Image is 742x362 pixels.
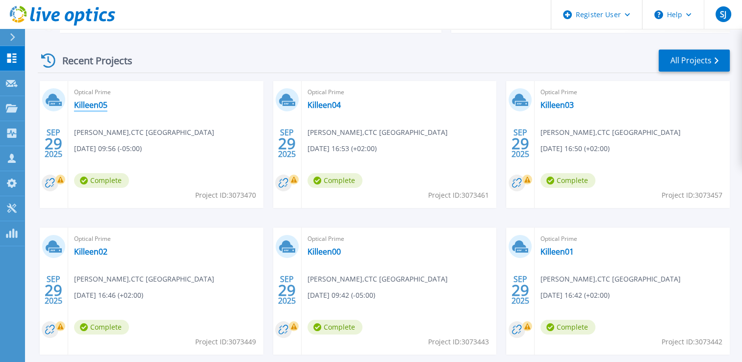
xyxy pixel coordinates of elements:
[512,286,529,294] span: 29
[278,272,296,308] div: SEP 2025
[74,87,257,98] span: Optical Prime
[278,126,296,161] div: SEP 2025
[540,247,574,257] a: Killeen01
[662,336,722,347] span: Project ID: 3073442
[44,272,63,308] div: SEP 2025
[540,127,681,138] span: [PERSON_NAME] , CTC [GEOGRAPHIC_DATA]
[540,87,724,98] span: Optical Prime
[540,274,681,284] span: [PERSON_NAME] , CTC [GEOGRAPHIC_DATA]
[74,143,142,154] span: [DATE] 09:56 (-05:00)
[512,139,529,148] span: 29
[74,274,214,284] span: [PERSON_NAME] , CTC [GEOGRAPHIC_DATA]
[659,50,730,72] a: All Projects
[74,100,107,110] a: Killeen05
[74,290,143,301] span: [DATE] 16:46 (+02:00)
[662,190,722,201] span: Project ID: 3073457
[511,272,530,308] div: SEP 2025
[195,190,256,201] span: Project ID: 3073470
[74,173,129,188] span: Complete
[307,233,491,244] span: Optical Prime
[428,190,489,201] span: Project ID: 3073461
[540,100,574,110] a: Killeen03
[307,127,448,138] span: [PERSON_NAME] , CTC [GEOGRAPHIC_DATA]
[540,173,595,188] span: Complete
[74,320,129,335] span: Complete
[38,49,146,73] div: Recent Projects
[307,87,491,98] span: Optical Prime
[44,126,63,161] div: SEP 2025
[540,143,610,154] span: [DATE] 16:50 (+02:00)
[74,127,214,138] span: [PERSON_NAME] , CTC [GEOGRAPHIC_DATA]
[45,286,62,294] span: 29
[720,10,726,18] span: SJ
[278,139,296,148] span: 29
[74,247,107,257] a: Killeen02
[540,290,610,301] span: [DATE] 16:42 (+02:00)
[307,290,375,301] span: [DATE] 09:42 (-05:00)
[278,286,296,294] span: 29
[307,100,341,110] a: Killeen04
[540,320,595,335] span: Complete
[307,143,377,154] span: [DATE] 16:53 (+02:00)
[540,233,724,244] span: Optical Prime
[307,173,362,188] span: Complete
[45,139,62,148] span: 29
[511,126,530,161] div: SEP 2025
[307,247,341,257] a: Killeen00
[195,336,256,347] span: Project ID: 3073449
[428,336,489,347] span: Project ID: 3073443
[74,233,257,244] span: Optical Prime
[307,274,448,284] span: [PERSON_NAME] , CTC [GEOGRAPHIC_DATA]
[307,320,362,335] span: Complete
